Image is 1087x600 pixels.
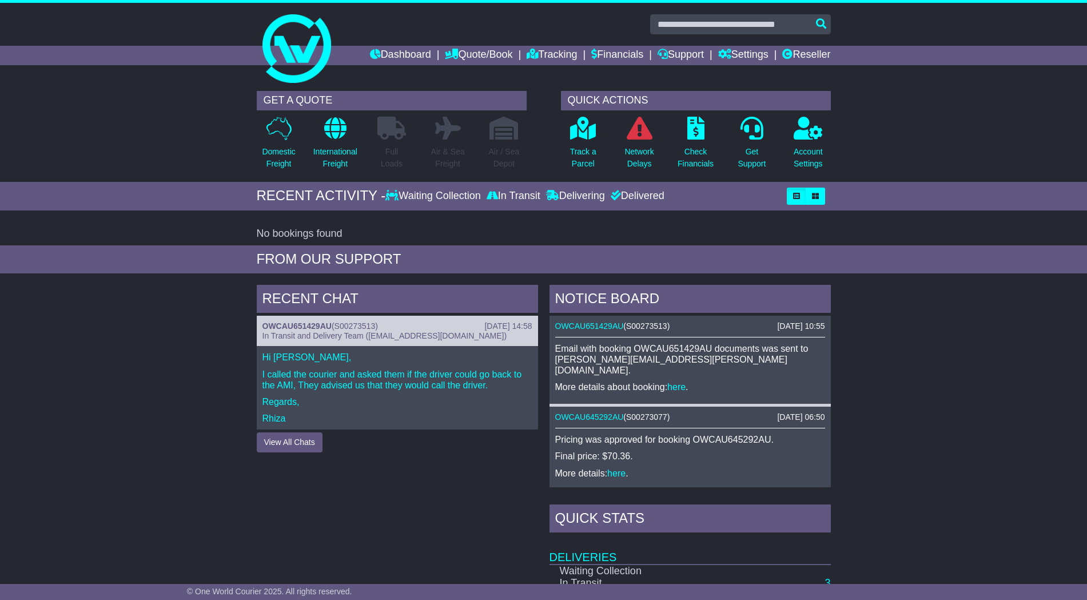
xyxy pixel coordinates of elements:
[543,190,608,202] div: Delivering
[262,321,532,331] div: ( )
[489,146,520,170] p: Air / Sea Depot
[793,116,823,176] a: AccountSettings
[555,412,624,422] a: OWCAU645292AU
[257,228,831,240] div: No bookings found
[591,46,643,65] a: Financials
[262,396,532,407] p: Regards,
[257,285,538,316] div: RECENT CHAT
[626,412,667,422] span: S00273077
[550,285,831,316] div: NOTICE BOARD
[262,331,507,340] span: In Transit and Delivery Team ([EMAIL_ADDRESS][DOMAIN_NAME])
[370,46,431,65] a: Dashboard
[257,432,322,452] button: View All Chats
[794,146,823,170] p: Account Settings
[257,91,527,110] div: GET A QUOTE
[555,412,825,422] div: ( )
[261,116,296,176] a: DomesticFreight
[825,577,830,589] a: 3
[624,146,654,170] p: Network Delays
[777,412,825,422] div: [DATE] 06:50
[377,146,406,170] p: Full Loads
[607,468,626,478] a: here
[782,46,830,65] a: Reseller
[678,146,714,170] p: Check Financials
[550,535,831,565] td: Deliveries
[718,46,769,65] a: Settings
[262,352,532,363] p: Hi [PERSON_NAME],
[262,369,532,391] p: I called the courier and asked them if the driver could go back to the AMI, They advised us that ...
[262,321,332,331] a: OWCAU651429AU
[626,321,667,331] span: S00273513
[561,91,831,110] div: QUICK ACTIONS
[484,321,532,331] div: [DATE] 14:58
[608,190,664,202] div: Delivered
[777,321,825,331] div: [DATE] 10:55
[262,146,295,170] p: Domestic Freight
[737,116,766,176] a: GetSupport
[677,116,714,176] a: CheckFinancials
[550,504,831,535] div: Quick Stats
[431,146,465,170] p: Air & Sea Freight
[667,382,686,392] a: here
[550,577,720,590] td: In Transit
[738,146,766,170] p: Get Support
[335,321,376,331] span: S00273513
[570,116,597,176] a: Track aParcel
[555,321,624,331] a: OWCAU651429AU
[550,565,720,578] td: Waiting Collection
[313,116,358,176] a: InternationalFreight
[527,46,577,65] a: Tracking
[187,587,352,596] span: © One World Courier 2025. All rights reserved.
[624,116,654,176] a: NetworkDelays
[257,188,386,204] div: RECENT ACTIVITY -
[555,343,825,376] p: Email with booking OWCAU651429AU documents was sent to [PERSON_NAME][EMAIL_ADDRESS][PERSON_NAME][...
[555,451,825,462] p: Final price: $70.36.
[658,46,704,65] a: Support
[570,146,596,170] p: Track a Parcel
[555,382,825,392] p: More details about booking: .
[555,434,825,445] p: Pricing was approved for booking OWCAU645292AU.
[445,46,512,65] a: Quote/Book
[484,190,543,202] div: In Transit
[313,146,357,170] p: International Freight
[257,251,831,268] div: FROM OUR SUPPORT
[385,190,483,202] div: Waiting Collection
[262,413,532,424] p: Rhiza
[555,321,825,331] div: ( )
[555,468,825,479] p: More details: .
